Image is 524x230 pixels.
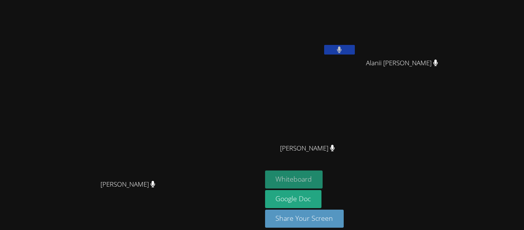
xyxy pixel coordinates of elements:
span: Alanii [PERSON_NAME] [366,58,438,69]
a: Google Doc [265,190,322,208]
button: Share Your Screen [265,210,344,228]
span: [PERSON_NAME] [101,179,155,190]
span: [PERSON_NAME] [280,143,335,154]
button: Whiteboard [265,170,323,189]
